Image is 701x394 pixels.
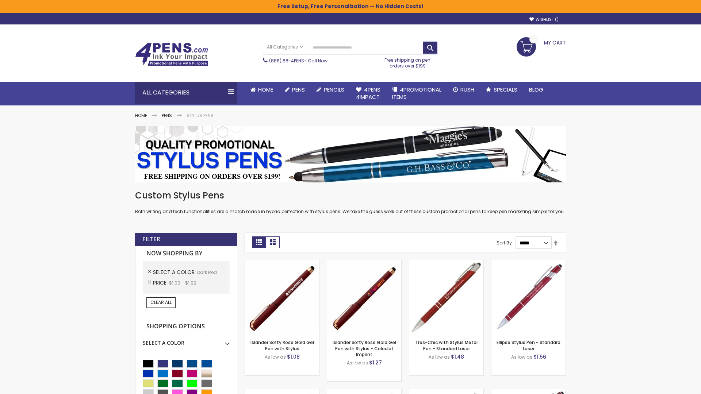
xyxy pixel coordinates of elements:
[511,354,532,360] span: As low as
[135,112,147,119] a: Home
[350,82,386,105] a: 4Pens4impact
[169,280,196,286] span: $1.00 - $1.99
[263,41,307,53] a: All Categories
[245,82,279,98] a: Home
[491,260,566,266] a: Ellipse Stylus Pen - Standard Laser-Dark Red
[369,359,382,366] span: $1.27
[146,297,176,308] a: Clear All
[460,86,474,93] span: Rush
[480,82,523,98] a: Specials
[447,82,480,98] a: Rush
[269,58,304,64] a: (888) 88-4PENS
[292,86,305,93] span: Pens
[135,43,208,66] img: 4Pens Custom Pens and Promotional Products
[279,82,311,98] a: Pens
[135,82,237,104] div: All Categories
[327,260,401,266] a: Islander Softy Rose Gold Gel Pen with Stylus - ColorJet Imprint-Dark Red
[347,360,368,366] span: As low as
[497,240,512,246] label: Sort By
[333,339,396,357] a: Islander Softy Rose Gold Gel Pen with Stylus - ColorJet Imprint
[392,86,441,101] span: 4PROMOTIONAL ITEMS
[415,339,478,351] a: Tres-Chic with Stylus Metal Pen - Standard Laser
[265,354,286,360] span: As low as
[143,334,230,347] div: Select A Color
[386,82,447,105] a: 4PROMOTIONALITEMS
[377,54,438,69] div: Free shipping on pen orders over $199
[533,353,546,360] span: $1.56
[311,82,350,98] a: Pencils
[143,246,230,261] strong: Now Shopping by
[287,353,300,360] span: $1.08
[523,82,549,98] a: Blog
[162,112,172,119] a: Pens
[245,260,319,266] a: Islander Softy Rose Gold Gel Pen with Stylus-Dark Red
[494,86,517,93] span: Specials
[245,260,319,334] img: Islander Softy Rose Gold Gel Pen with Stylus-Dark Red
[250,339,314,351] a: Islander Softy Rose Gold Gel Pen with Stylus
[135,190,566,215] div: Both writing and tech functionalities are a match made in hybrid perfection with stylus pens. We ...
[197,269,217,275] span: Dark Red
[324,86,344,93] span: Pencils
[451,353,464,360] span: $1.48
[327,260,401,334] img: Islander Softy Rose Gold Gel Pen with Stylus - ColorJet Imprint-Dark Red
[187,112,214,119] strong: Stylus Pens
[356,86,380,101] span: 4Pens 4impact
[529,17,559,22] a: Wishlist
[409,260,483,334] img: Tres-Chic with Stylus Metal Pen - Standard Laser-Dark Red
[267,44,303,50] span: All Categories
[153,279,169,286] span: Price
[135,190,566,201] h1: Custom Stylus Pens
[497,339,560,351] a: Ellipse Stylus Pen - Standard Laser
[153,269,197,276] span: Select A Color
[142,235,160,243] strong: Filter
[135,126,566,182] img: Stylus Pens
[258,86,273,93] span: Home
[252,236,266,248] strong: Grid
[491,260,566,334] img: Ellipse Stylus Pen - Standard Laser-Dark Red
[150,299,172,305] span: Clear All
[429,354,450,360] span: As low as
[529,86,543,93] span: Blog
[269,58,329,64] span: - Call Now!
[409,260,483,266] a: Tres-Chic with Stylus Metal Pen - Standard Laser-Dark Red
[143,319,230,335] strong: Shopping Options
